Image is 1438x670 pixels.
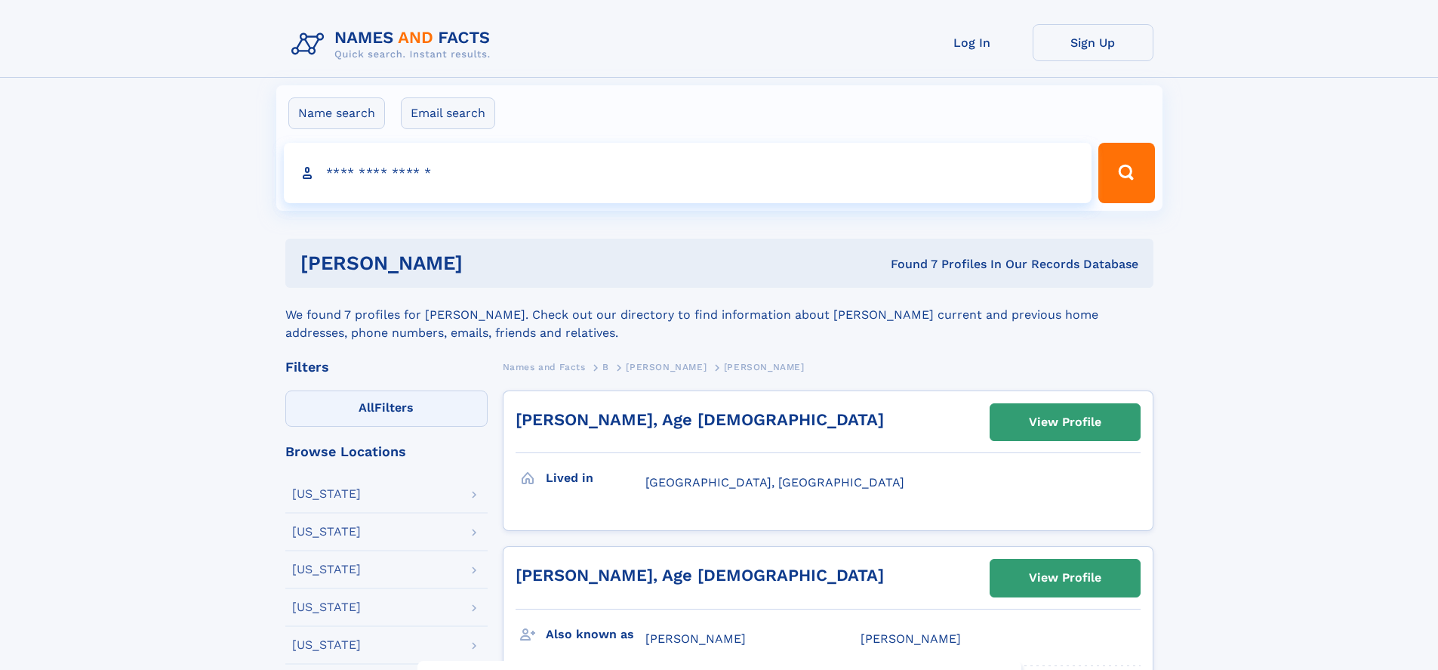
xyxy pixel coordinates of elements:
[401,97,495,129] label: Email search
[724,362,805,372] span: [PERSON_NAME]
[645,631,746,646] span: [PERSON_NAME]
[285,391,488,427] label: Filters
[292,601,361,613] div: [US_STATE]
[285,24,503,65] img: Logo Names and Facts
[626,362,707,372] span: [PERSON_NAME]
[292,639,361,651] div: [US_STATE]
[861,631,961,646] span: [PERSON_NAME]
[912,24,1033,61] a: Log In
[1033,24,1153,61] a: Sign Up
[676,256,1138,273] div: Found 7 Profiles In Our Records Database
[503,357,586,376] a: Names and Facts
[626,357,707,376] a: [PERSON_NAME]
[292,526,361,538] div: [US_STATE]
[359,400,374,415] span: All
[546,465,645,491] h3: Lived in
[516,410,884,429] a: [PERSON_NAME], Age [DEMOGRAPHIC_DATA]
[602,362,609,372] span: B
[285,288,1153,342] div: We found 7 profiles for [PERSON_NAME]. Check out our directory to find information about [PERSON_...
[288,97,385,129] label: Name search
[285,360,488,374] div: Filters
[1098,143,1154,203] button: Search Button
[546,622,645,647] h3: Also known as
[1029,405,1101,440] div: View Profile
[645,475,904,489] span: [GEOGRAPHIC_DATA], [GEOGRAPHIC_DATA]
[292,488,361,500] div: [US_STATE]
[516,566,884,585] a: [PERSON_NAME], Age [DEMOGRAPHIC_DATA]
[602,357,609,376] a: B
[1029,560,1101,595] div: View Profile
[990,404,1140,440] a: View Profile
[285,445,488,459] div: Browse Locations
[284,143,1092,203] input: search input
[292,563,361,576] div: [US_STATE]
[990,560,1140,596] a: View Profile
[300,254,677,273] h1: [PERSON_NAME]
